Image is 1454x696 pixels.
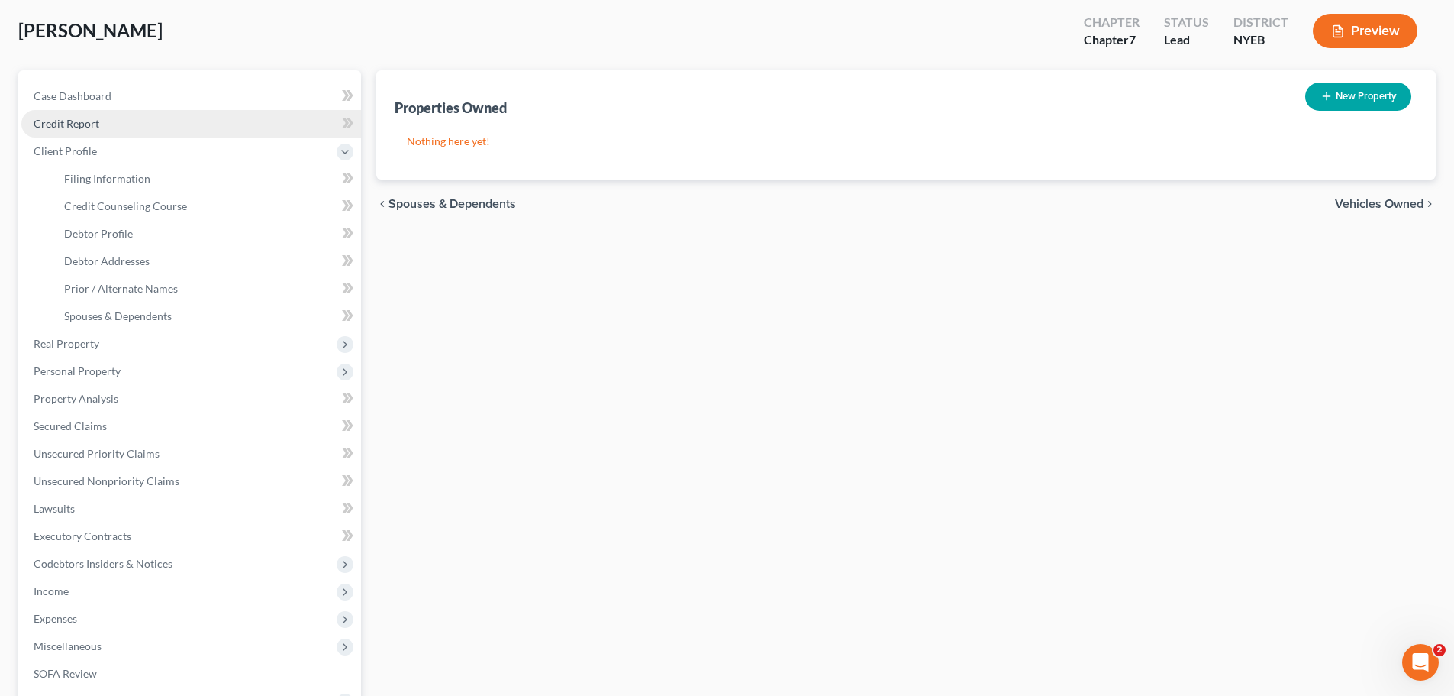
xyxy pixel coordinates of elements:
[1233,31,1288,49] div: NYEB
[34,447,160,460] span: Unsecured Priority Claims
[388,198,516,210] span: Spouses & Dependents
[21,110,361,138] a: Credit Report
[52,248,361,275] a: Debtor Addresses
[395,99,507,117] div: Properties Owned
[21,523,361,550] a: Executory Contracts
[52,220,361,248] a: Debtor Profile
[1335,198,1436,210] button: Vehicles Owned chevron_right
[34,419,107,432] span: Secured Claims
[64,254,150,267] span: Debtor Addresses
[1129,32,1136,47] span: 7
[34,89,111,102] span: Case Dashboard
[34,612,77,625] span: Expenses
[1233,14,1288,31] div: District
[1313,14,1417,48] button: Preview
[34,584,69,597] span: Income
[34,529,131,542] span: Executory Contracts
[52,303,361,330] a: Spouses & Dependents
[1402,644,1439,681] iframe: Intercom live chat
[34,639,102,652] span: Miscellaneous
[1084,14,1140,31] div: Chapter
[34,392,118,405] span: Property Analysis
[1084,31,1140,49] div: Chapter
[52,165,361,193] a: Filing Information
[21,413,361,440] a: Secured Claims
[64,199,187,212] span: Credit Counseling Course
[21,495,361,523] a: Lawsuits
[21,440,361,468] a: Unsecured Priority Claims
[64,282,178,295] span: Prior / Alternate Names
[21,660,361,688] a: SOFA Review
[34,144,97,157] span: Client Profile
[1433,644,1446,656] span: 2
[34,117,99,130] span: Credit Report
[1164,14,1209,31] div: Status
[407,134,1405,149] p: Nothing here yet!
[18,19,163,41] span: [PERSON_NAME]
[34,337,99,350] span: Real Property
[34,364,121,377] span: Personal Property
[34,474,179,487] span: Unsecured Nonpriority Claims
[1423,198,1436,210] i: chevron_right
[64,172,150,185] span: Filing Information
[52,193,361,220] a: Credit Counseling Course
[34,557,172,570] span: Codebtors Insiders & Notices
[21,83,361,110] a: Case Dashboard
[34,502,75,515] span: Lawsuits
[21,385,361,413] a: Property Analysis
[1164,31,1209,49] div: Lead
[34,667,97,680] span: SOFA Review
[376,198,516,210] button: chevron_left Spouses & Dependents
[52,275,361,303] a: Prior / Alternate Names
[64,309,172,322] span: Spouses & Dependents
[1335,198,1423,210] span: Vehicles Owned
[21,468,361,495] a: Unsecured Nonpriority Claims
[376,198,388,210] i: chevron_left
[1305,83,1411,111] button: New Property
[64,227,133,240] span: Debtor Profile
